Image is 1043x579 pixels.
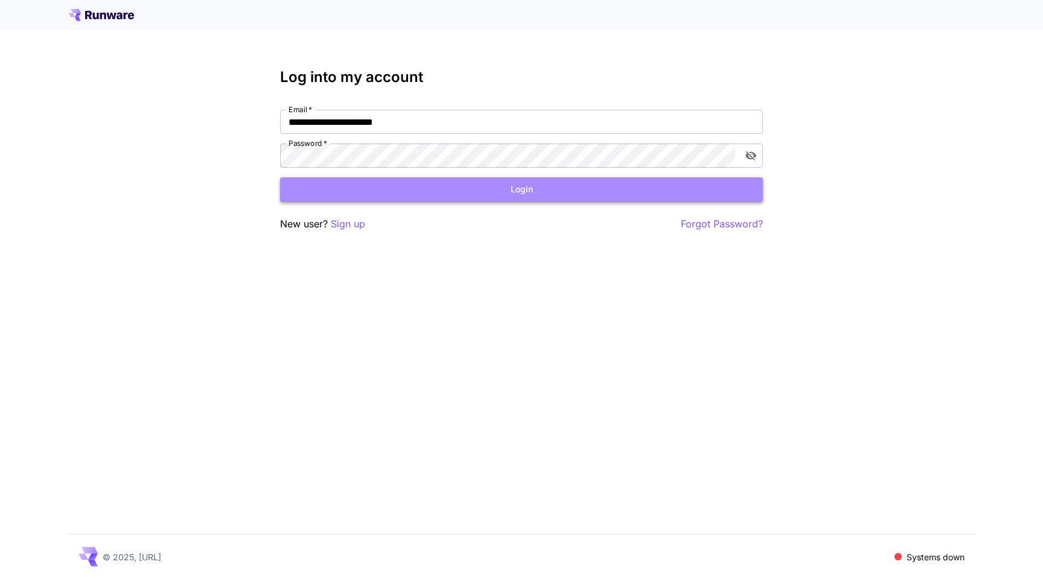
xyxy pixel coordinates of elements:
label: Password [289,138,327,148]
button: Sign up [331,217,365,232]
p: New user? [280,217,365,232]
button: toggle password visibility [740,145,762,166]
p: © 2025, [URL] [103,551,161,563]
p: Systems down [907,551,965,563]
h3: Log into my account [280,69,763,86]
label: Email [289,104,312,115]
button: Forgot Password? [681,217,763,232]
button: Login [280,177,763,202]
